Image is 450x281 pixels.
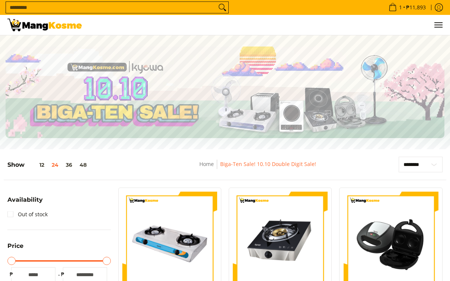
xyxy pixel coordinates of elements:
span: ₱11,893 [405,5,427,10]
span: 1 [398,5,403,10]
summary: Open [7,197,43,208]
button: Search [216,2,228,13]
span: Price [7,243,23,249]
a: Biga-Ten Sale! 10.10 Double Digit Sale! [220,160,316,167]
nav: Main Menu [89,15,443,35]
summary: Open [7,243,23,255]
span: ₱ [59,271,67,278]
span: Availability [7,197,43,203]
h5: Show [7,161,90,169]
button: 36 [62,162,76,168]
img: Biga-Ten Sale! 10.10 Double Digit Sale with Kyowa l Mang Kosme [7,19,82,31]
a: Home [199,160,214,167]
span: • [386,3,428,12]
button: 24 [48,162,62,168]
a: Out of stock [7,208,48,220]
button: 48 [76,162,90,168]
nav: Breadcrumbs [147,160,369,176]
span: ₱ [7,271,15,278]
ul: Customer Navigation [89,15,443,35]
button: Menu [434,15,443,35]
button: 12 [25,162,48,168]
